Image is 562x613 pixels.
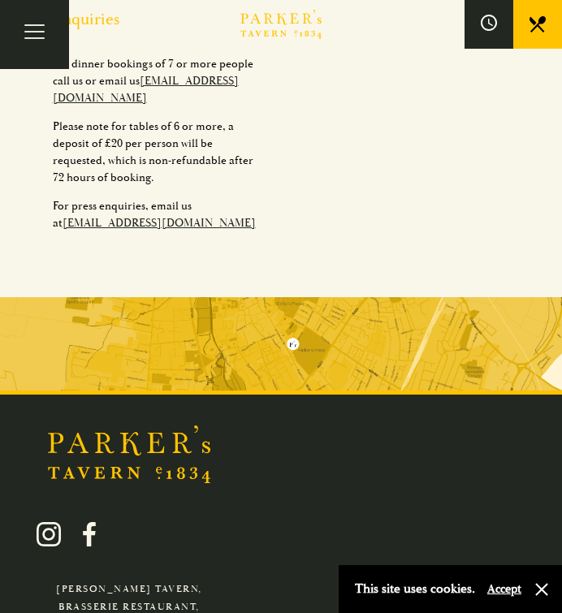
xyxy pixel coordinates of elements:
p: For press enquiries, email us at [53,197,257,231]
p: Please note for tables of 6 or more, a deposit of £20 per person will be requested, which is non-... [53,118,257,186]
p: For dinner bookings of 7 or more people call us or email us [53,55,257,106]
a: [EMAIL_ADDRESS][DOMAIN_NAME] [63,216,256,230]
button: Close and accept [534,581,550,598]
p: This site uses cookies. [355,577,475,601]
h2: Enquiries [53,10,257,29]
button: Accept [487,581,521,597]
a: [EMAIL_ADDRESS][DOMAIN_NAME] [53,74,239,105]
